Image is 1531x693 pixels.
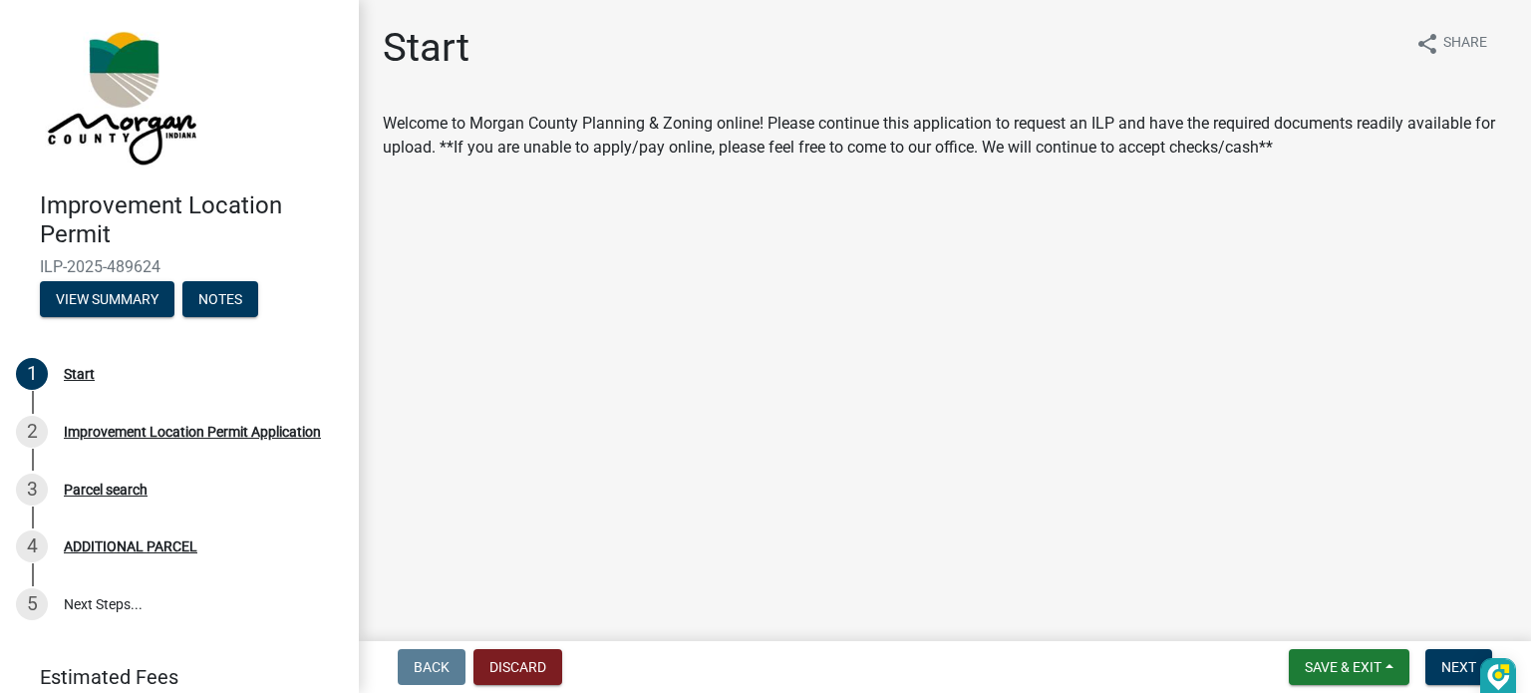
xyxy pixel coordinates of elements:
[383,112,1507,160] div: Welcome to Morgan County Planning & Zoning online! Please continue this application to request an...
[64,483,148,497] div: Parcel search
[40,21,200,171] img: Morgan County, Indiana
[1443,32,1487,56] span: Share
[1415,32,1439,56] i: share
[64,367,95,381] div: Start
[40,191,343,249] h4: Improvement Location Permit
[16,358,48,390] div: 1
[182,292,258,308] wm-modal-confirm: Notes
[40,281,174,317] button: View Summary
[398,649,465,685] button: Back
[1305,659,1381,675] span: Save & Exit
[473,649,562,685] button: Discard
[16,474,48,506] div: 3
[182,281,258,317] button: Notes
[16,588,48,620] div: 5
[64,539,197,553] div: ADDITIONAL PARCEL
[1399,24,1503,63] button: shareShare
[16,530,48,562] div: 4
[64,425,321,439] div: Improvement Location Permit Application
[1441,659,1476,675] span: Next
[1425,649,1492,685] button: Next
[1487,664,1510,691] img: DzVsEph+IJtmAAAAAElFTkSuQmCC
[40,292,174,308] wm-modal-confirm: Summary
[414,659,450,675] span: Back
[16,416,48,448] div: 2
[40,257,319,276] span: ILP-2025-489624
[1289,649,1409,685] button: Save & Exit
[383,24,469,72] h1: Start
